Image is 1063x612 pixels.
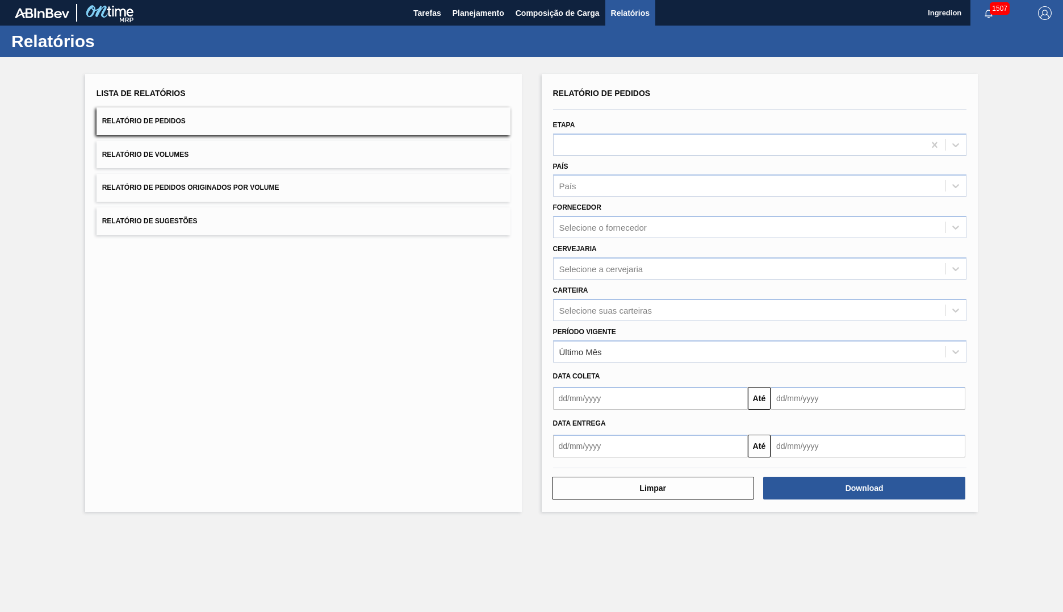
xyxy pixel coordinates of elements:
[102,151,189,159] span: Relatório de Volumes
[102,217,198,225] span: Relatório de Sugestões
[553,372,600,380] span: Data coleta
[771,387,965,410] input: dd/mm/yyyy
[97,174,510,202] button: Relatório de Pedidos Originados por Volume
[748,435,771,457] button: Até
[553,245,597,253] label: Cervejaria
[102,184,279,191] span: Relatório de Pedidos Originados por Volume
[559,347,602,356] div: Último Mês
[990,2,1010,15] span: 1507
[748,387,771,410] button: Até
[559,181,576,191] div: País
[553,286,588,294] label: Carteira
[970,5,1007,21] button: Notificações
[97,141,510,169] button: Relatório de Volumes
[771,435,965,457] input: dd/mm/yyyy
[553,89,651,98] span: Relatório de Pedidos
[553,203,601,211] label: Fornecedor
[102,117,186,125] span: Relatório de Pedidos
[553,121,575,129] label: Etapa
[15,8,69,18] img: TNhmsLtSVTkK8tSr43FrP2fwEKptu5GPRR3wAAAABJRU5ErkJggg==
[516,6,600,20] span: Composição de Carga
[553,387,748,410] input: dd/mm/yyyy
[553,163,568,170] label: País
[559,264,643,273] div: Selecione a cervejaria
[413,6,441,20] span: Tarefas
[97,207,510,235] button: Relatório de Sugestões
[553,419,606,427] span: Data entrega
[97,89,186,98] span: Lista de Relatórios
[552,477,754,499] button: Limpar
[453,6,504,20] span: Planejamento
[559,305,652,315] div: Selecione suas carteiras
[11,35,213,48] h1: Relatórios
[559,223,647,232] div: Selecione o fornecedor
[611,6,650,20] span: Relatórios
[553,328,616,336] label: Período Vigente
[1038,6,1052,20] img: Logout
[553,435,748,457] input: dd/mm/yyyy
[97,107,510,135] button: Relatório de Pedidos
[763,477,965,499] button: Download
